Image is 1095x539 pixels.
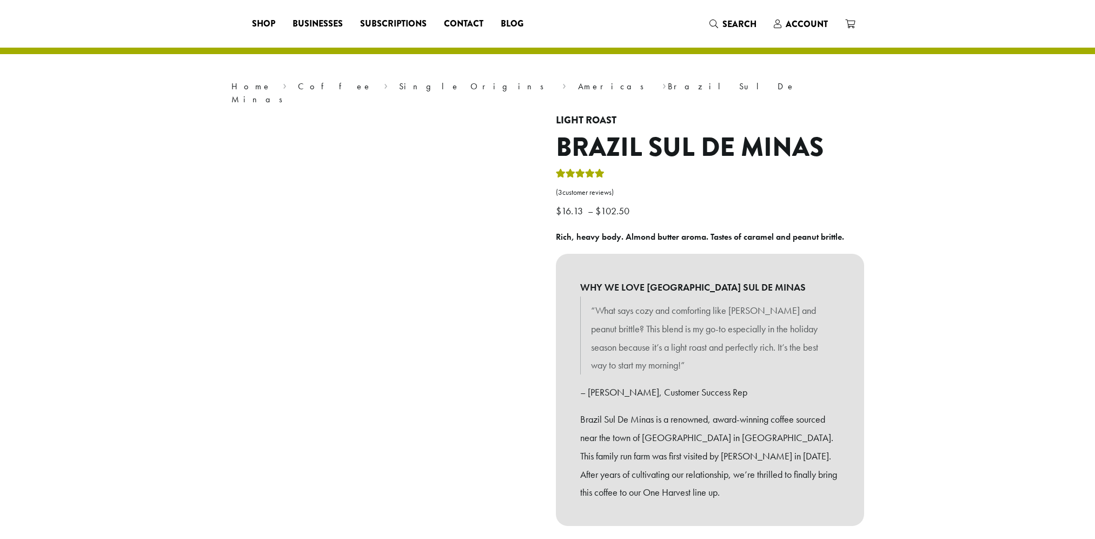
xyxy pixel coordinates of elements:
[556,205,561,217] span: $
[556,132,864,163] h1: Brazil Sul De Minas
[492,15,532,32] a: Blog
[243,15,284,32] a: Shop
[298,81,372,92] a: Coffee
[786,18,828,30] span: Account
[444,17,483,31] span: Contact
[595,205,601,217] span: $
[765,15,837,33] a: Account
[556,187,864,198] a: (3customer reviews)
[595,205,632,217] bdi: 102.50
[384,76,388,93] span: ›
[284,15,351,32] a: Businesses
[588,205,593,217] span: –
[591,301,829,374] p: “What says cozy and comforting like [PERSON_NAME] and peanut brittle? This blend is my go-to espe...
[435,15,492,32] a: Contact
[293,17,343,31] span: Businesses
[556,167,605,183] div: Rated 5.00 out of 5
[662,76,666,93] span: ›
[580,383,840,402] p: – [PERSON_NAME], Customer Success Rep
[701,15,765,33] a: Search
[580,278,840,297] b: WHY WE LOVE [GEOGRAPHIC_DATA] SUL DE MINAS
[231,80,864,106] nav: Breadcrumb
[360,17,427,31] span: Subscriptions
[231,81,271,92] a: Home
[252,17,275,31] span: Shop
[562,76,566,93] span: ›
[556,205,586,217] bdi: 16.13
[501,17,523,31] span: Blog
[722,18,756,30] span: Search
[556,231,844,242] b: Rich, heavy body. Almond butter aroma. Tastes of caramel and peanut brittle.
[580,410,840,502] p: Brazil Sul De Minas is a renowned, award-winning coffee sourced near the town of [GEOGRAPHIC_DATA...
[558,188,562,197] span: 3
[283,76,287,93] span: ›
[556,115,864,127] h4: Light Roast
[351,15,435,32] a: Subscriptions
[399,81,551,92] a: Single Origins
[578,81,651,92] a: Americas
